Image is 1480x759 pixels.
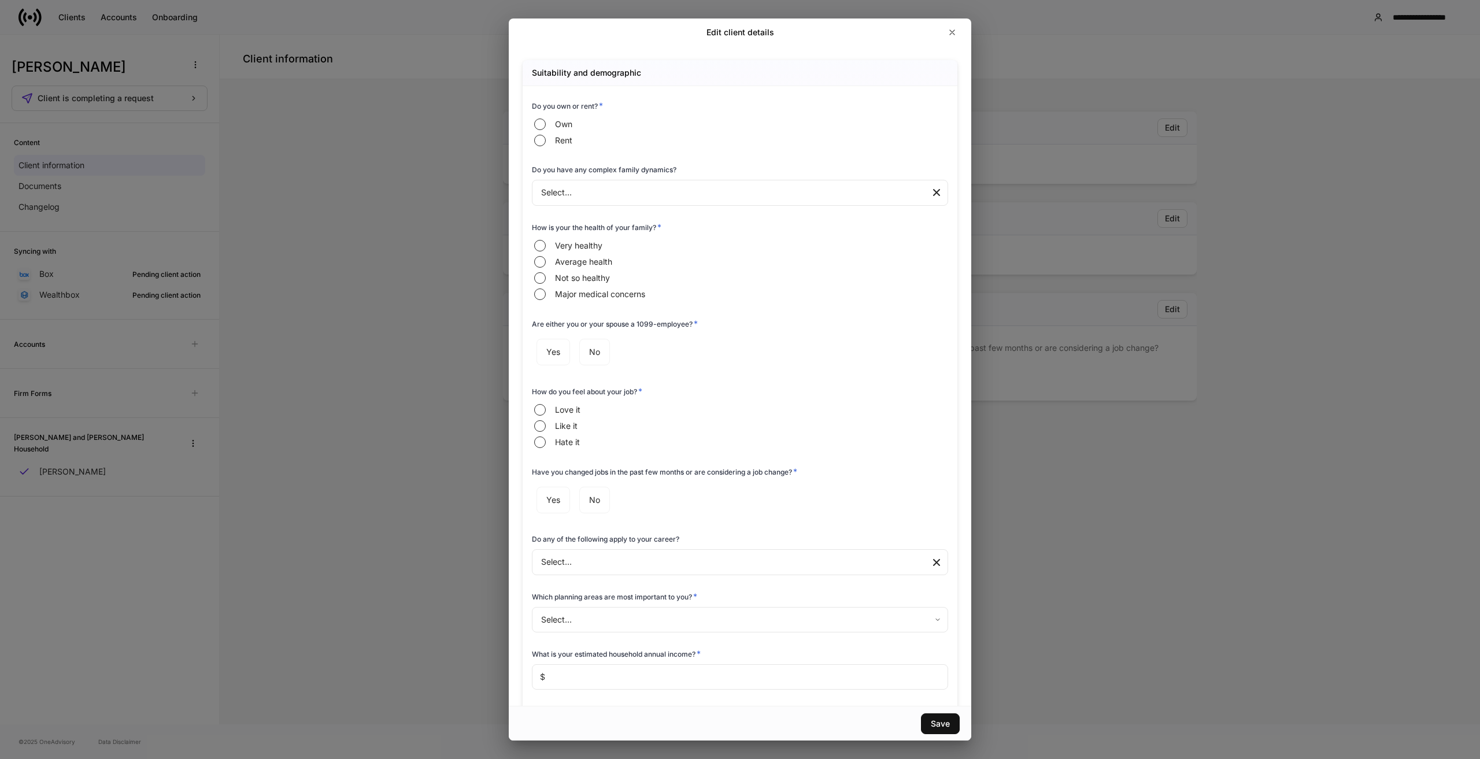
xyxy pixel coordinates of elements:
div: Select... [532,549,930,575]
div: Select... [532,180,930,205]
span: Rent [555,135,572,146]
h6: Do you have any complex family dynamics? [532,164,676,175]
span: Very healthy [555,240,602,251]
h6: Do you own or rent? [532,100,603,112]
span: Major medical concerns [555,288,645,300]
span: Love it [555,404,580,416]
h6: How is your the health of your family? [532,221,661,233]
h2: Edit client details [706,27,774,38]
div: Select... [532,607,948,632]
span: Like it [555,420,578,432]
h6: Do any of the following apply to your career? [532,534,679,545]
h6: How do you feel about your job? [532,386,642,397]
span: Own [555,119,572,130]
h5: Suitability and demographic [532,67,641,79]
h6: Are either you or your spouse a 1099-employee? [532,318,698,329]
div: Save [931,720,950,728]
h6: Which planning areas are most important to you? [532,591,697,602]
span: Hate it [555,436,580,448]
h6: What is your estimated household annual income? [532,648,701,660]
span: Average health [555,256,612,268]
button: Save [921,713,960,734]
h6: Have you changed jobs in the past few months or are considering a job change? [532,466,797,477]
span: Not so healthy [555,272,610,284]
p: $ [540,671,545,683]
